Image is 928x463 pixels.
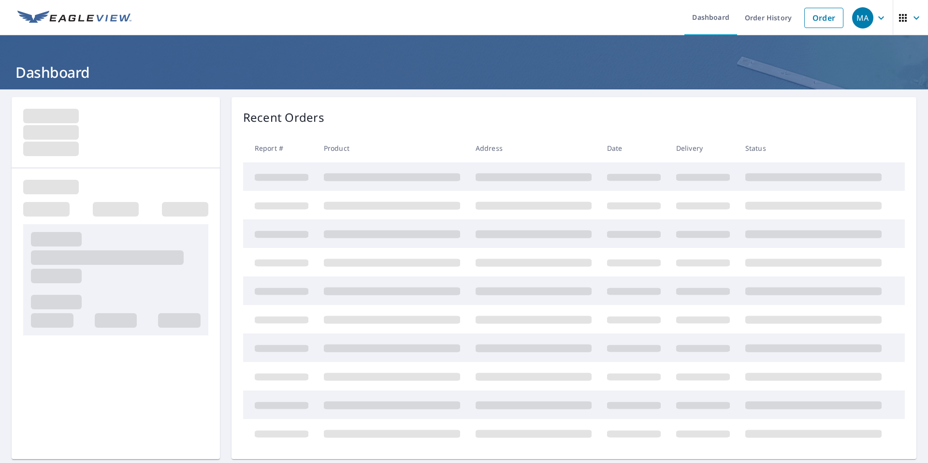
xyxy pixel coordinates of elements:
th: Date [599,134,668,162]
a: Order [804,8,843,28]
th: Status [738,134,889,162]
th: Report # [243,134,316,162]
p: Recent Orders [243,109,324,126]
th: Delivery [668,134,738,162]
img: EV Logo [17,11,131,25]
h1: Dashboard [12,62,916,82]
th: Address [468,134,599,162]
div: MA [852,7,873,29]
th: Product [316,134,468,162]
